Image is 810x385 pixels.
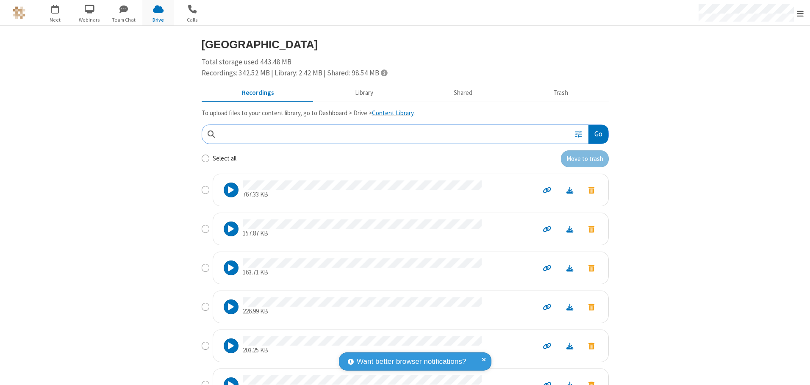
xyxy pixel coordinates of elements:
[581,340,602,352] button: Move to trash
[413,85,513,101] button: Shared during meetings
[559,263,581,273] a: Download file
[243,346,482,355] p: 203.25 KB
[243,229,482,238] p: 157.87 KB
[202,68,609,79] div: Recordings: 342.52 MB | Library: 2.42 MB | Shared: 98.54 MB
[357,356,466,367] span: Want better browser notifications?
[314,85,413,101] button: Content library
[243,190,482,199] p: 767.33 KB
[213,154,236,163] label: Select all
[559,302,581,312] a: Download file
[581,262,602,274] button: Move to trash
[202,108,609,118] p: To upload files to your content library, go to Dashboard > Drive > .
[561,150,609,167] button: Move to trash
[581,301,602,313] button: Move to trash
[108,16,140,24] span: Team Chat
[581,184,602,196] button: Move to trash
[513,85,609,101] button: Trash
[39,16,71,24] span: Meet
[243,307,482,316] p: 226.99 KB
[202,85,315,101] button: Recorded meetings
[559,185,581,195] a: Download file
[202,39,609,50] h3: [GEOGRAPHIC_DATA]
[13,6,25,19] img: QA Selenium DO NOT DELETE OR CHANGE
[177,16,208,24] span: Calls
[142,16,174,24] span: Drive
[243,268,482,277] p: 163.71 KB
[74,16,105,24] span: Webinars
[372,109,413,117] a: Content Library
[588,125,608,144] button: Go
[559,224,581,234] a: Download file
[202,57,609,78] div: Total storage used 443.48 MB
[559,341,581,351] a: Download file
[381,69,387,76] span: Totals displayed include files that have been moved to the trash.
[581,223,602,235] button: Move to trash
